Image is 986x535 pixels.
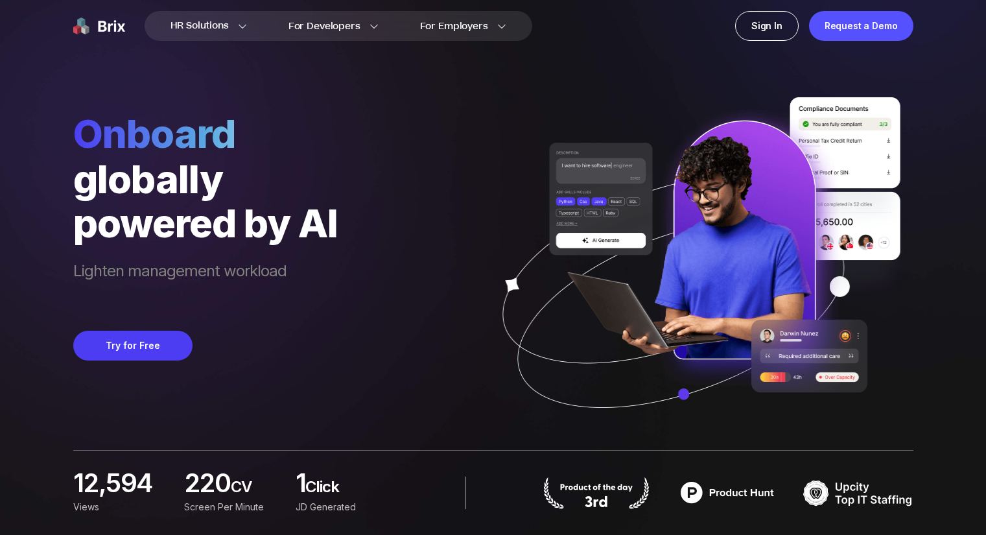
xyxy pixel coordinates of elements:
[73,331,193,361] button: Try for Free
[479,97,913,446] img: ai generate
[73,201,338,245] div: powered by AI
[230,477,279,503] span: CV
[672,477,782,509] img: product hunt badge
[295,500,390,514] div: JD Generated
[73,500,169,514] div: Views
[809,11,913,41] a: Request a Demo
[295,471,305,497] span: 1
[420,19,488,33] span: For Employers
[735,11,799,41] a: Sign In
[184,471,230,497] span: 220
[305,477,391,503] span: Click
[73,471,152,493] span: 12,594
[288,19,360,33] span: For Developers
[73,261,338,305] span: Lighten management workload
[73,157,338,201] div: globally
[541,477,651,509] img: product hunt badge
[184,500,279,514] div: screen per minute
[803,477,913,509] img: TOP IT STAFFING
[170,16,229,36] span: HR Solutions
[73,110,338,157] span: Onboard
